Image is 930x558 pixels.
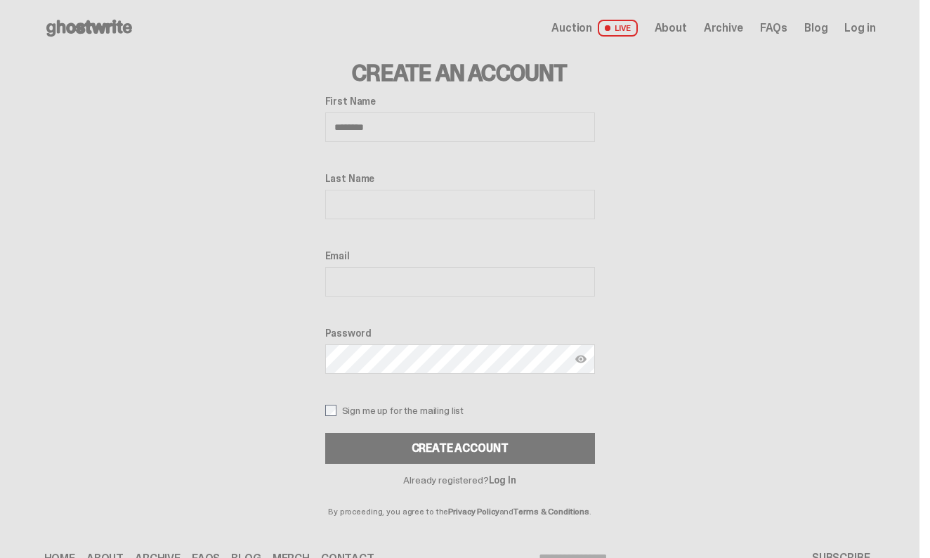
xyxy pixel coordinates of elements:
input: Sign me up for the mailing list [325,405,336,416]
a: Log in [844,22,875,34]
div: Create Account [412,443,509,454]
button: Create Account [325,433,595,464]
a: Blog [804,22,827,34]
label: Sign me up for the mailing list [325,405,595,416]
label: First Name [325,96,595,107]
label: Password [325,327,595,339]
p: By proceeding, you agree to the and . [325,485,595,516]
label: Last Name [325,173,595,184]
a: FAQs [760,22,787,34]
a: Privacy Policy [448,506,499,517]
label: Email [325,250,595,261]
h3: Create an Account [325,62,595,84]
a: Auction LIVE [551,20,637,37]
a: Archive [704,22,743,34]
a: Log In [489,474,516,486]
p: Already registered? [325,475,595,485]
a: About [655,22,687,34]
span: Auction [551,22,592,34]
img: Show password [575,353,587,365]
a: Terms & Conditions [513,506,589,517]
span: LIVE [598,20,638,37]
